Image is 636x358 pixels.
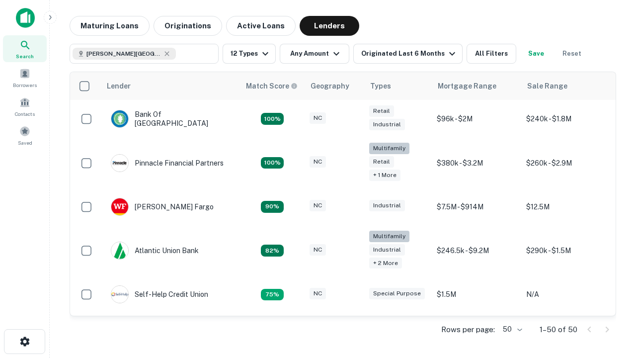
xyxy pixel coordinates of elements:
[521,275,611,313] td: N/A
[261,157,284,169] div: Matching Properties: 24, hasApolloMatch: undefined
[111,242,128,259] img: picture
[310,200,326,211] div: NC
[280,44,349,64] button: Any Amount
[353,44,463,64] button: Originated Last 6 Months
[107,80,131,92] div: Lender
[305,72,364,100] th: Geography
[13,81,37,89] span: Borrowers
[246,81,296,91] h6: Match Score
[521,100,611,138] td: $240k - $1.8M
[369,170,400,181] div: + 1 more
[521,72,611,100] th: Sale Range
[311,80,349,92] div: Geography
[3,93,47,120] a: Contacts
[527,80,567,92] div: Sale Range
[111,110,128,127] img: picture
[111,110,230,128] div: Bank Of [GEOGRAPHIC_DATA]
[15,110,35,118] span: Contacts
[111,286,128,303] img: picture
[499,322,524,337] div: 50
[432,100,521,138] td: $96k - $2M
[556,44,588,64] button: Reset
[310,244,326,256] div: NC
[540,324,577,336] p: 1–50 of 50
[111,198,214,216] div: [PERSON_NAME] Fargo
[370,80,391,92] div: Types
[111,155,128,172] img: picture
[369,119,405,130] div: Industrial
[154,16,222,36] button: Originations
[3,64,47,91] a: Borrowers
[261,289,284,301] div: Matching Properties: 10, hasApolloMatch: undefined
[467,44,516,64] button: All Filters
[438,80,496,92] div: Mortgage Range
[261,201,284,213] div: Matching Properties: 12, hasApolloMatch: undefined
[261,245,284,257] div: Matching Properties: 11, hasApolloMatch: undefined
[521,188,611,226] td: $12.5M
[223,44,276,64] button: 12 Types
[369,288,425,299] div: Special Purpose
[432,138,521,188] td: $380k - $3.2M
[432,275,521,313] td: $1.5M
[111,154,224,172] div: Pinnacle Financial Partners
[246,81,298,91] div: Capitalize uses an advanced AI algorithm to match your search with the best lender. The match sco...
[111,198,128,215] img: picture
[441,324,495,336] p: Rows per page:
[18,139,32,147] span: Saved
[101,72,240,100] th: Lender
[369,244,405,256] div: Industrial
[432,188,521,226] td: $7.5M - $914M
[369,105,394,117] div: Retail
[261,113,284,125] div: Matching Properties: 14, hasApolloMatch: undefined
[369,143,409,154] div: Multifamily
[111,285,208,303] div: Self-help Credit Union
[310,156,326,168] div: NC
[361,48,458,60] div: Originated Last 6 Months
[111,242,199,260] div: Atlantic Union Bank
[369,231,409,242] div: Multifamily
[369,258,402,269] div: + 2 more
[586,278,636,326] iframe: Chat Widget
[432,72,521,100] th: Mortgage Range
[369,156,394,168] div: Retail
[16,8,35,28] img: capitalize-icon.png
[521,138,611,188] td: $260k - $2.9M
[300,16,359,36] button: Lenders
[521,226,611,276] td: $290k - $1.5M
[226,16,296,36] button: Active Loans
[3,122,47,149] a: Saved
[3,35,47,62] a: Search
[369,200,405,211] div: Industrial
[86,49,161,58] span: [PERSON_NAME][GEOGRAPHIC_DATA], [GEOGRAPHIC_DATA]
[432,226,521,276] td: $246.5k - $9.2M
[16,52,34,60] span: Search
[520,44,552,64] button: Save your search to get updates of matches that match your search criteria.
[240,72,305,100] th: Capitalize uses an advanced AI algorithm to match your search with the best lender. The match sco...
[364,72,432,100] th: Types
[310,112,326,124] div: NC
[310,288,326,299] div: NC
[70,16,150,36] button: Maturing Loans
